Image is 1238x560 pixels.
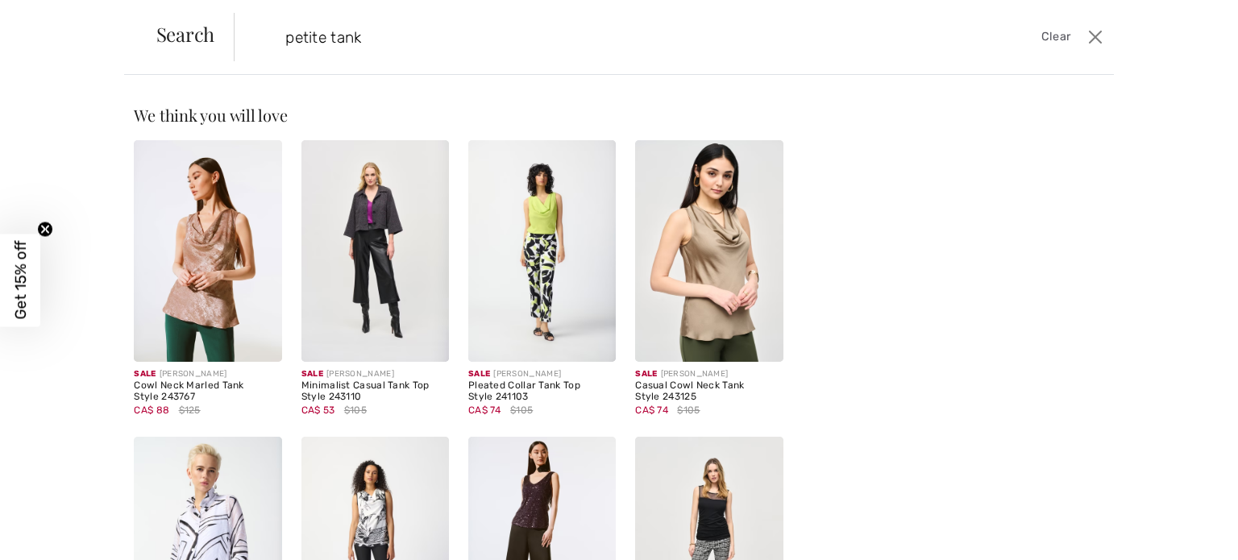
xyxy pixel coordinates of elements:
[301,369,323,379] span: Sale
[301,380,449,403] div: Minimalist Casual Tank Top Style 243110
[37,221,53,237] button: Close teaser
[677,403,700,417] span: $105
[468,380,616,403] div: Pleated Collar Tank Top Style 241103
[134,104,287,126] span: We think you will love
[635,404,668,416] span: CA$ 74
[134,380,281,403] div: Cowl Neck Marled Tank Style 243767
[468,404,501,416] span: CA$ 74
[344,403,367,417] span: $105
[468,369,490,379] span: Sale
[635,369,657,379] span: Sale
[273,13,881,61] input: TYPE TO SEARCH
[301,404,335,416] span: CA$ 53
[11,241,30,320] span: Get 15% off
[156,24,215,44] span: Search
[179,403,201,417] span: $125
[301,140,449,362] img: Minimalist Casual Tank Top Style 243110. Black
[134,368,281,380] div: [PERSON_NAME]
[635,380,783,403] div: Casual Cowl Neck Tank Style 243125
[134,140,281,362] img: Cowl Neck Marled Tank Style 243767. Beige/gold
[35,11,69,26] span: Chat
[468,140,616,362] img: Pleated Collar Tank Top Style 241103. Key lime
[1041,28,1071,46] span: Clear
[468,368,616,380] div: [PERSON_NAME]
[635,368,783,380] div: [PERSON_NAME]
[1083,24,1107,50] button: Close
[301,368,449,380] div: [PERSON_NAME]
[134,369,156,379] span: Sale
[134,404,169,416] span: CA$ 88
[510,403,533,417] span: $105
[635,140,783,362] img: Casual Cowl Neck Tank Style 243125. Vanilla 30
